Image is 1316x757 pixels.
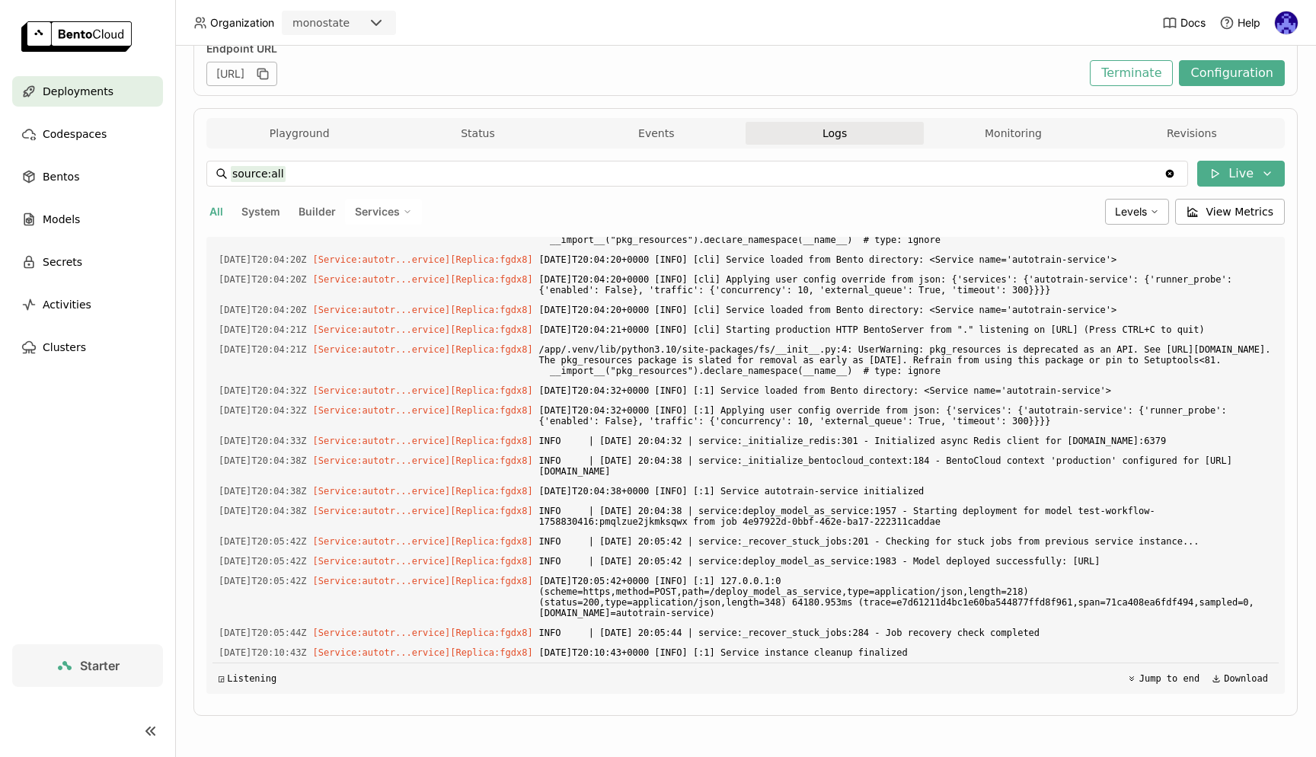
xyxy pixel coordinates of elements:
[539,573,1273,621] span: [DATE]T20:05:42+0000 [INFO] [:1] 127.0.0.1:0 (scheme=https,method=POST,path=/deploy_model_as_serv...
[450,254,532,265] span: [Replica:fgdx8]
[1207,669,1273,688] button: Download
[231,161,1164,186] input: Search
[539,624,1273,641] span: INFO | [DATE] 20:05:44 | service:_recover_stuck_jobs:284 - Job recovery check completed
[219,321,307,338] span: 2025-09-25T20:04:21.130Z
[450,436,532,446] span: [Replica:fgdx8]
[355,205,400,219] span: Services
[313,324,451,335] span: [Service:autotr...ervice]
[313,436,451,446] span: [Service:autotr...ervice]
[1238,16,1260,30] span: Help
[1206,204,1274,219] span: View Metrics
[219,533,307,550] span: 2025-09-25T20:05:42.554Z
[1175,199,1286,225] button: View Metrics
[1090,60,1173,86] button: Terminate
[1219,15,1260,30] div: Help
[219,302,307,318] span: 2025-09-25T20:04:20.862Z
[219,402,307,419] span: 2025-09-25T20:04:32.705Z
[206,42,1082,56] div: Endpoint URL
[210,16,274,30] span: Organization
[313,628,451,638] span: [Service:autotr...ervice]
[12,332,163,363] a: Clusters
[450,536,532,547] span: [Replica:fgdx8]
[1115,205,1147,218] span: Levels
[313,647,451,658] span: [Service:autotr...ervice]
[450,506,532,516] span: [Replica:fgdx8]
[1103,122,1281,145] button: Revisions
[313,385,451,396] span: [Service:autotr...ervice]
[238,202,283,222] button: System
[219,644,307,661] span: 2025-09-25T20:10:43.445Z
[313,305,451,315] span: [Service:autotr...ervice]
[80,658,120,673] span: Starter
[450,576,532,586] span: [Replica:fgdx8]
[43,210,80,228] span: Models
[43,125,107,143] span: Codespaces
[539,503,1273,530] span: INFO | [DATE] 20:04:38 | service:deploy_model_as_service:1957 - Starting deployment for model tes...
[43,82,113,101] span: Deployments
[539,483,1273,500] span: [DATE]T20:04:38+0000 [INFO] [:1] Service autotrain-service initialized
[450,385,532,396] span: [Replica:fgdx8]
[1179,60,1285,86] button: Configuration
[219,553,307,570] span: 2025-09-25T20:05:42.886Z
[539,533,1273,550] span: INFO | [DATE] 20:05:42 | service:_recover_stuck_jobs:201 - Checking for stuck jobs from previous ...
[1105,199,1169,225] div: Levels
[539,302,1273,318] span: [DATE]T20:04:20+0000 [INFO] [cli] Service loaded from Bento directory: <Service name='autotrain-s...
[539,382,1273,399] span: [DATE]T20:04:32+0000 [INFO] [:1] Service loaded from Bento directory: <Service name='autotrain-se...
[539,341,1273,379] span: /app/.venv/lib/python3.10/site-packages/fs/__init__.py:4: UserWarning: pkg_resources is deprecate...
[12,161,163,192] a: Bentos
[539,251,1273,268] span: [DATE]T20:04:20+0000 [INFO] [cli] Service loaded from Bento directory: <Service name='autotrain-s...
[450,556,532,567] span: [Replica:fgdx8]
[219,673,224,684] span: ◲
[450,344,532,355] span: [Replica:fgdx8]
[313,556,451,567] span: [Service:autotr...ervice]
[345,199,422,225] div: Services
[295,202,339,222] button: Builder
[12,119,163,149] a: Codespaces
[219,433,307,449] span: 2025-09-25T20:04:33.125Z
[313,506,451,516] span: [Service:autotr...ervice]
[1123,669,1204,688] button: Jump to end
[450,455,532,466] span: [Replica:fgdx8]
[12,247,163,277] a: Secrets
[450,486,532,497] span: [Replica:fgdx8]
[450,647,532,658] span: [Replica:fgdx8]
[219,251,307,268] span: 2025-09-25T20:04:20.648Z
[12,644,163,687] a: Starter
[43,338,86,356] span: Clusters
[450,274,532,285] span: [Replica:fgdx8]
[1197,161,1285,187] button: Live
[12,289,163,320] a: Activities
[539,271,1273,299] span: [DATE]T20:04:20+0000 [INFO] [cli] Applying user config override from json: {'services': {'autotra...
[209,205,223,218] span: All
[539,452,1273,480] span: INFO | [DATE] 20:04:38 | service:_initialize_bentocloud_context:184 - BentoCloud context 'product...
[241,205,280,218] span: System
[299,205,336,218] span: Builder
[388,122,567,145] button: Status
[206,202,226,222] button: All
[450,405,532,416] span: [Replica:fgdx8]
[12,76,163,107] a: Deployments
[313,254,451,265] span: [Service:autotr...ervice]
[210,122,388,145] button: Playground
[313,576,451,586] span: [Service:autotr...ervice]
[450,305,532,315] span: [Replica:fgdx8]
[1162,15,1206,30] a: Docs
[539,644,1273,661] span: [DATE]T20:10:43+0000 [INFO] [:1] Service instance cleanup finalized
[313,455,451,466] span: [Service:autotr...ervice]
[822,126,847,140] span: Logs
[219,483,307,500] span: 2025-09-25T20:04:38.664Z
[43,168,79,186] span: Bentos
[924,122,1102,145] button: Monitoring
[21,21,132,52] img: logo
[313,486,451,497] span: [Service:autotr...ervice]
[539,402,1273,430] span: [DATE]T20:04:32+0000 [INFO] [:1] Applying user config override from json: {'services': {'autotrai...
[12,204,163,235] a: Models
[219,503,307,519] span: 2025-09-25T20:04:38.716Z
[567,122,746,145] button: Events
[219,382,307,399] span: 2025-09-25T20:04:32.558Z
[219,341,307,358] span: 2025-09-25T20:04:21.632Z
[1180,16,1206,30] span: Docs
[219,271,307,288] span: 2025-09-25T20:04:20.775Z
[43,295,91,314] span: Activities
[219,452,307,469] span: 2025-09-25T20:04:38.662Z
